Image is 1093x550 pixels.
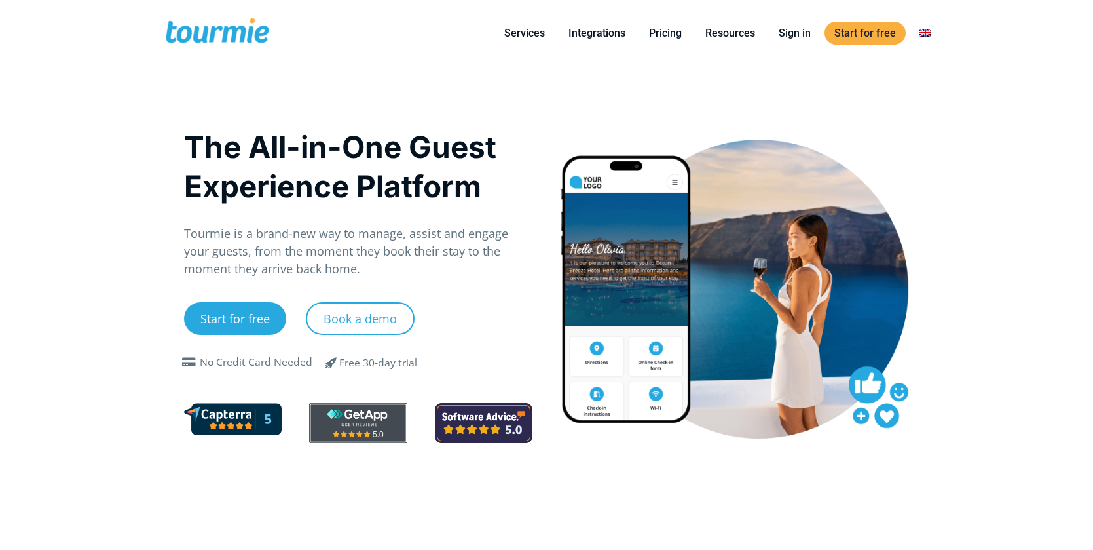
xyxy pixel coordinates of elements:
span:  [316,355,347,370]
span:  [179,357,200,368]
a: Book a demo [306,302,415,335]
a: Services [494,25,555,41]
a: Sign in [769,25,821,41]
div: Free 30-day trial [339,355,417,371]
a: Start for free [824,22,906,45]
div: No Credit Card Needed [200,355,312,370]
p: Tourmie is a brand-new way to manage, assist and engage your guests, from the moment they book th... [184,225,533,278]
a: Pricing [639,25,692,41]
a: Integrations [559,25,635,41]
a: Start for free [184,302,286,335]
h1: The All-in-One Guest Experience Platform [184,127,533,206]
a: Resources [695,25,765,41]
